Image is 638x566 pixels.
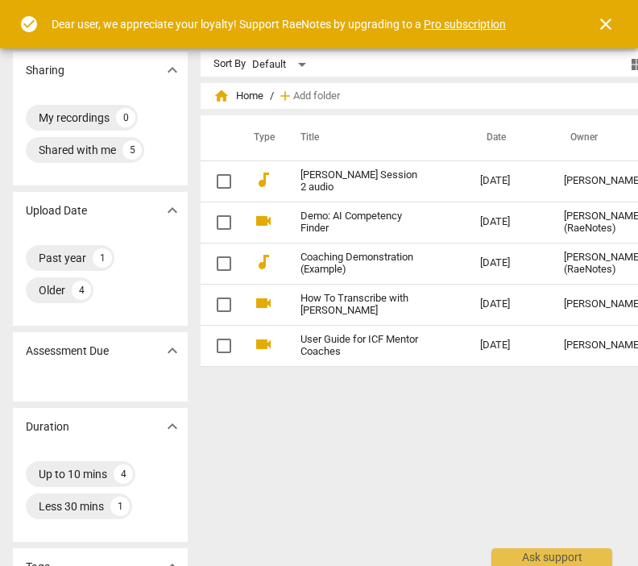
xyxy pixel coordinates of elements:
[254,252,273,272] span: audiotrack
[300,252,422,276] a: Coaching Demonstration (Example)
[281,115,467,160] th: Title
[93,248,112,268] div: 1
[300,293,422,317] a: How To Transcribe with [PERSON_NAME]
[241,115,281,160] th: Type
[110,497,130,516] div: 1
[26,202,87,219] p: Upload Date
[213,88,230,104] span: home
[254,211,273,231] span: videocam
[213,58,246,70] div: Sort By
[254,170,273,189] span: audiotrack
[39,250,86,266] div: Past year
[586,5,625,44] button: Close
[39,498,104,514] div: Less 30 mins
[39,110,110,126] div: My recordings
[467,202,551,243] td: [DATE]
[114,464,133,484] div: 4
[116,108,135,127] div: 0
[491,548,612,566] div: Ask support
[300,210,422,235] a: Demo: AI Competency Finder
[122,140,142,160] div: 5
[300,334,422,358] a: User Guide for ICF Mentor Coaches
[270,90,274,102] span: /
[160,339,184,363] button: Show more
[26,62,64,79] p: Sharing
[19,15,39,34] span: check_circle
[213,88,263,104] span: Home
[300,169,422,194] a: [PERSON_NAME] Session 2 audio
[467,284,551,325] td: [DATE]
[277,88,293,104] span: add
[39,142,116,158] div: Shared with me
[596,15,615,34] span: close
[163,60,182,80] span: expand_more
[254,335,273,354] span: videocam
[39,466,107,482] div: Up to 10 mins
[293,90,340,102] span: Add folder
[254,293,273,313] span: videocam
[39,282,65,298] div: Older
[26,418,69,435] p: Duration
[160,414,184,439] button: Show more
[467,325,551,366] td: [DATE]
[26,343,109,360] p: Assessment Due
[467,243,551,284] td: [DATE]
[72,281,91,300] div: 4
[424,18,506,31] a: Pro subscription
[163,201,182,220] span: expand_more
[467,160,551,202] td: [DATE]
[52,16,506,33] div: Dear user, we appreciate your loyalty! Support RaeNotes by upgrading to a
[163,341,182,360] span: expand_more
[252,52,312,77] div: Default
[467,115,551,160] th: Date
[163,417,182,436] span: expand_more
[160,58,184,82] button: Show more
[160,198,184,223] button: Show more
